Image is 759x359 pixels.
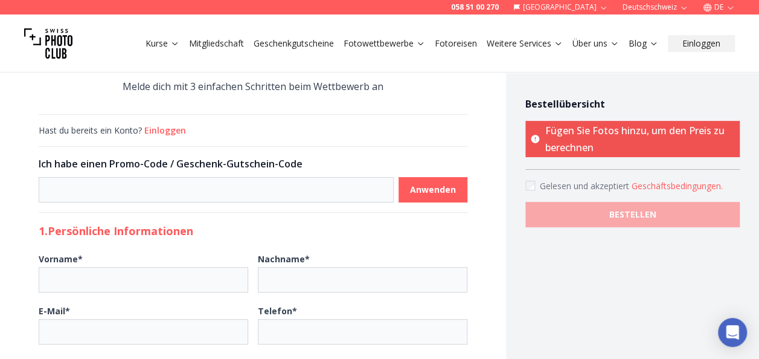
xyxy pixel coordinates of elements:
[184,35,249,52] button: Mitgliedschaft
[146,37,179,50] a: Kurse
[258,253,310,265] b: Nachname *
[399,177,467,202] button: Anwenden
[525,97,740,111] h4: Bestellübersicht
[39,319,248,344] input: E-Mail*
[344,37,425,50] a: Fotowettbewerbe
[39,267,248,293] input: Vorname*
[572,37,619,50] a: Über uns
[24,19,72,68] img: Swiss photo club
[435,37,477,50] a: Fotoreisen
[525,181,535,190] input: Accept terms
[568,35,624,52] button: Über uns
[410,184,456,196] b: Anwenden
[718,318,747,347] div: Open Intercom Messenger
[258,319,467,344] input: Telefon*
[144,125,186,137] button: Einloggen
[451,2,499,12] a: 058 51 00 270
[540,180,632,192] span: Gelesen und akzeptiert
[482,35,568,52] button: Weitere Services
[39,157,467,171] h3: Ich habe einen Promo-Code / Geschenk-Gutschein-Code
[249,35,339,52] button: Geschenkgutscheine
[189,37,244,50] a: Mitgliedschaft
[258,305,297,317] b: Telefon *
[487,37,563,50] a: Weitere Services
[624,35,663,52] button: Blog
[258,267,467,293] input: Nachname*
[39,305,70,317] b: E-Mail *
[141,35,184,52] button: Kurse
[430,35,482,52] button: Fotoreisen
[609,209,656,221] b: BESTELLEN
[339,35,430,52] button: Fotowettbewerbe
[254,37,334,50] a: Geschenkgutscheine
[39,253,83,265] b: Vorname *
[668,35,735,52] button: Einloggen
[39,125,467,137] div: Hast du bereits ein Konto?
[629,37,658,50] a: Blog
[525,121,740,157] p: Fügen Sie Fotos hinzu, um den Preis zu berechnen
[525,202,740,227] button: BESTELLEN
[39,222,467,239] h2: 1. Persönliche Informationen
[632,180,723,192] button: Accept termsGelesen und akzeptiert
